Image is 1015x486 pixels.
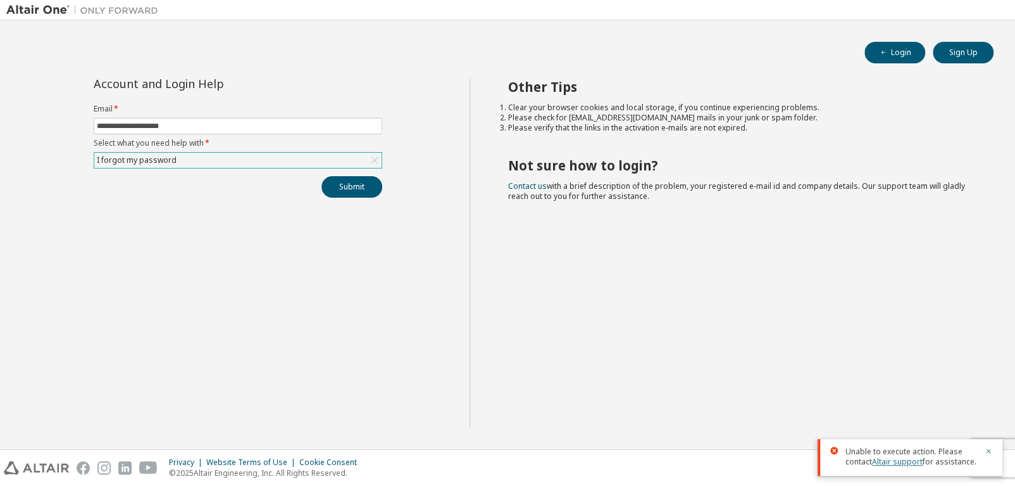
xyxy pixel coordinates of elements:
a: Contact us [508,181,547,191]
li: Please verify that the links in the activation e-mails are not expired. [508,123,971,133]
button: Submit [321,176,382,198]
img: altair_logo.svg [4,461,69,475]
img: facebook.svg [77,461,90,475]
h2: Other Tips [508,79,971,95]
button: Sign Up [933,42,993,63]
div: Cookie Consent [299,457,364,468]
button: Login [864,42,925,63]
h2: Not sure how to login? [508,157,971,174]
span: with a brief description of the problem, your registered e-mail id and company details. Our suppo... [508,181,965,201]
div: I forgot my password [94,153,382,168]
div: Privacy [169,457,206,468]
div: Website Terms of Use [206,457,299,468]
img: youtube.svg [139,461,158,475]
span: Unable to execute action. Please contact for assistance. [845,447,977,467]
img: Altair One [6,4,165,16]
a: Altair support [872,456,923,467]
div: Account and Login Help [94,79,325,89]
label: Email [94,104,382,114]
img: instagram.svg [97,461,111,475]
p: © 2025 Altair Engineering, Inc. All Rights Reserved. [169,468,364,478]
div: I forgot my password [95,153,178,167]
li: Please check for [EMAIL_ADDRESS][DOMAIN_NAME] mails in your junk or spam folder. [508,113,971,123]
label: Select what you need help with [94,138,382,148]
img: linkedin.svg [118,461,132,475]
li: Clear your browser cookies and local storage, if you continue experiencing problems. [508,103,971,113]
